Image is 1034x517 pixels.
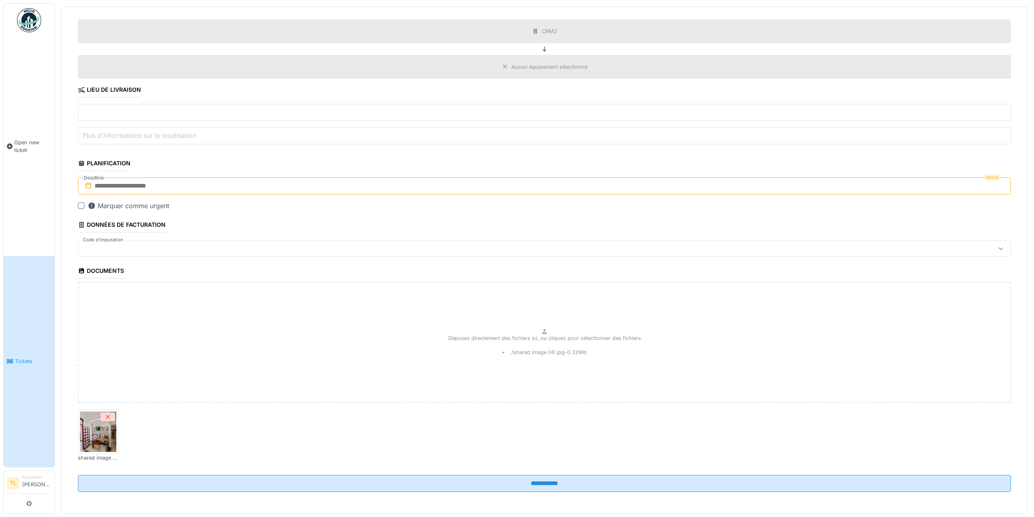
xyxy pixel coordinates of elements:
li: ./shared image (4).jpg - 0.32 Mb [502,348,586,356]
li: [PERSON_NAME] [22,474,51,492]
label: Deadline [83,173,105,182]
div: Documents [78,265,124,279]
div: Données de facturation [78,219,166,232]
div: shared image (4).jpg [78,454,118,462]
div: Marquer comme urgent [88,201,169,211]
span: Open new ticket [14,139,51,154]
div: Requester [22,474,51,480]
label: Plus d'informations sur la localisation [81,131,198,140]
img: ky3k8k0yn8ugk9z0x7qjx9t9v27h [80,411,116,452]
a: Tickets [4,256,55,467]
label: Code d'imputation [81,236,125,243]
img: Badge_color-CXgf-gQk.svg [17,8,41,32]
div: CRM2 [542,27,557,35]
div: Planification [78,157,130,171]
div: Aucun équipement sélectionné [511,63,587,71]
li: TL [7,477,19,489]
p: Déposez directement des fichiers ici, ou cliquez pour sélectionner des fichiers [448,334,641,342]
a: Open new ticket [4,37,55,256]
div: Requis [985,174,1000,181]
span: Tickets [15,357,51,365]
a: TL Requester[PERSON_NAME] [7,474,51,494]
div: Lieu de livraison [78,84,141,97]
